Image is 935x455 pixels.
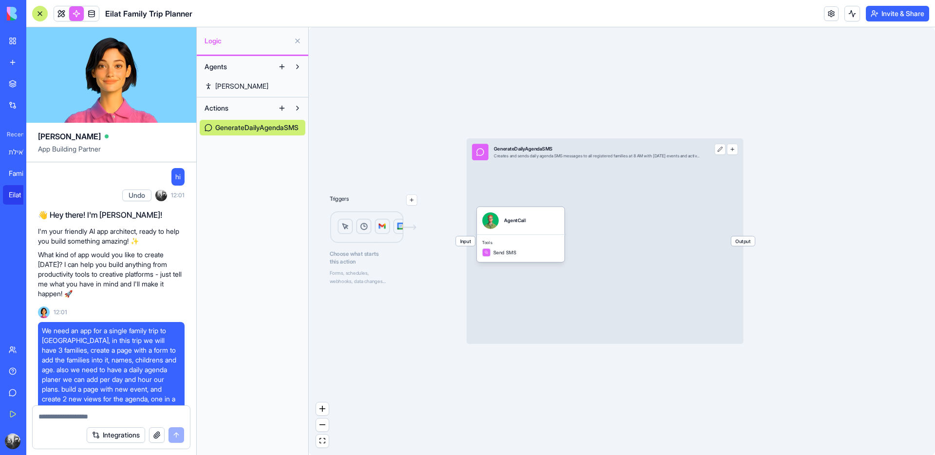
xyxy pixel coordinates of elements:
[38,131,101,142] span: [PERSON_NAME]
[171,191,185,199] span: 12:01
[493,249,516,256] span: Send SMS
[494,153,699,159] div: Creates and sends daily agenda SMS messages to all registered families at 8 AM with [DATE] events...
[330,211,417,244] img: Logic
[9,169,36,178] div: Family Trip Planner
[3,185,42,205] a: Eilat Family Trip Planner
[330,249,417,266] span: Choose what starts this action
[38,250,185,299] p: What kind of app would you like to create [DATE]? I can help you build anything from productivity...
[482,240,559,246] span: Tools
[38,227,185,246] p: I'm your friendly AI app architect, ready to help you build something amazing! ✨
[200,78,305,94] a: [PERSON_NAME]
[7,7,67,20] img: logo
[122,190,151,201] button: Undo
[215,123,299,133] span: GenerateDailyAgendaSMS
[200,59,274,75] button: Agents
[155,190,167,201] img: ACg8ocI4zmFyMft-X1fN4UB3ZGLh860Gd5q7xPfn01t91-NWbBK8clcQ=s96-c
[175,172,181,182] span: hi
[467,138,744,344] div: InputGenerateDailyAgendaSMSCreates and sends daily agenda SMS messages to all registered families...
[5,434,20,449] img: ACg8ocI4zmFyMft-X1fN4UB3ZGLh860Gd5q7xPfn01t91-NWbBK8clcQ=s96-c
[3,131,23,138] span: Recent
[200,120,305,135] a: GenerateDailyAgendaSMS
[330,194,349,206] p: Triggers
[200,100,274,116] button: Actions
[866,6,929,21] button: Invite & Share
[504,217,525,224] div: AgentCall
[205,103,228,113] span: Actions
[330,270,386,284] span: Forms, schedules, webhooks, data changes...
[477,207,564,262] div: AgentCallToolsSend SMS
[494,145,699,152] div: GenerateDailyAgendaSMS
[54,308,67,316] span: 12:01
[316,402,329,416] button: zoom in
[731,236,755,246] span: Output
[9,190,36,200] div: Eilat Family Trip Planner
[87,427,145,443] button: Integrations
[215,81,268,91] span: [PERSON_NAME]
[38,209,185,221] h2: 👋 Hey there! I'm [PERSON_NAME]!
[3,142,42,162] a: מתכנן הטיול לאילת
[105,8,192,19] span: Eilat Family Trip Planner
[456,236,475,246] span: Input
[205,36,290,46] span: Logic
[9,147,36,157] div: מתכנן הטיול לאילת
[330,172,417,285] div: TriggersLogicChoose what startsthis actionForms, schedules,webhooks, data changes...
[316,418,329,432] button: zoom out
[38,306,50,318] img: Ella_00000_wcx2te.png
[205,62,227,72] span: Agents
[3,164,42,183] a: Family Trip Planner
[38,144,185,162] span: App Building Partner
[316,435,329,448] button: fit view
